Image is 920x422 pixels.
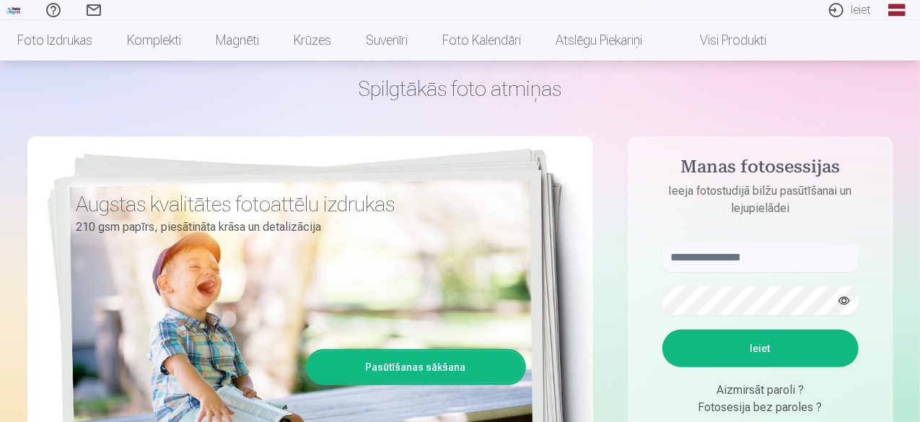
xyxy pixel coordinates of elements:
[648,157,873,183] h4: Manas fotosessijas
[308,351,524,383] a: Pasūtīšanas sākšana
[648,183,873,217] p: Ieeja fotostudijā bilžu pasūtīšanai un lejupielādei
[662,330,859,367] button: Ieiet
[660,20,784,61] a: Visi produkti
[76,191,515,217] h3: Augstas kvalitātes fotoattēlu izdrukas
[276,20,349,61] a: Krūzes
[425,20,538,61] a: Foto kalendāri
[76,217,515,237] p: 210 gsm papīrs, piesātināta krāsa un detalizācija
[662,399,859,416] div: Fotosesija bez paroles ?
[662,382,859,399] div: Aizmirsāt paroli ?
[27,76,893,102] h1: Spilgtākās foto atmiņas
[538,20,660,61] a: Atslēgu piekariņi
[110,20,198,61] a: Komplekti
[198,20,276,61] a: Magnēti
[349,20,425,61] a: Suvenīri
[6,6,22,14] img: /fa1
